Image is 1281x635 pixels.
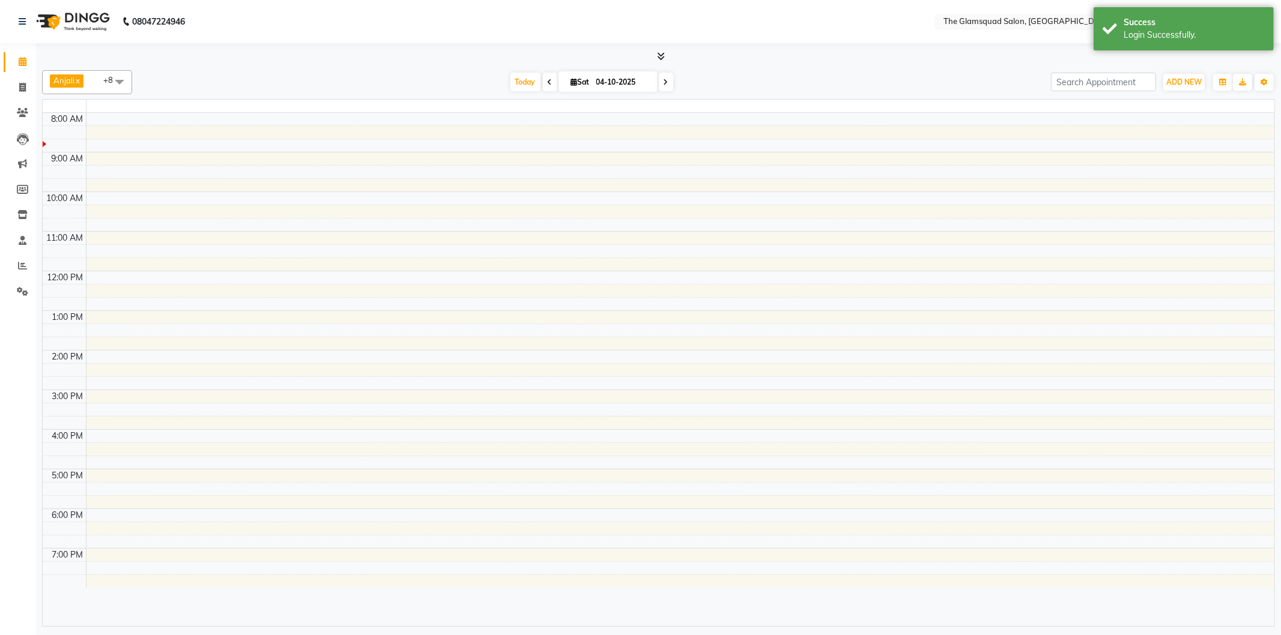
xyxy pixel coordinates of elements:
div: 12:00 PM [45,271,86,284]
div: Success [1124,16,1265,29]
div: 8:00 AM [49,113,86,125]
div: 11:00 AM [44,232,86,244]
div: 1:00 PM [50,311,86,324]
a: x [74,76,80,85]
div: 5:00 PM [50,469,86,482]
input: Search Appointment [1051,73,1156,91]
input: 2025-10-04 [593,73,653,91]
div: 7:00 PM [50,549,86,561]
img: logo [31,5,113,38]
button: ADD NEW [1163,74,1205,91]
div: 9:00 AM [49,152,86,165]
div: Login Successfully. [1124,29,1265,41]
span: Sat [568,77,593,86]
span: +8 [103,75,122,85]
span: ADD NEW [1166,77,1202,86]
span: Today [510,73,541,91]
div: 3:00 PM [50,390,86,403]
div: 10:00 AM [44,192,86,205]
b: 08047224946 [132,5,185,38]
div: 4:00 PM [50,430,86,442]
div: 2:00 PM [50,351,86,363]
span: Anjali [53,76,74,85]
div: 6:00 PM [50,509,86,522]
